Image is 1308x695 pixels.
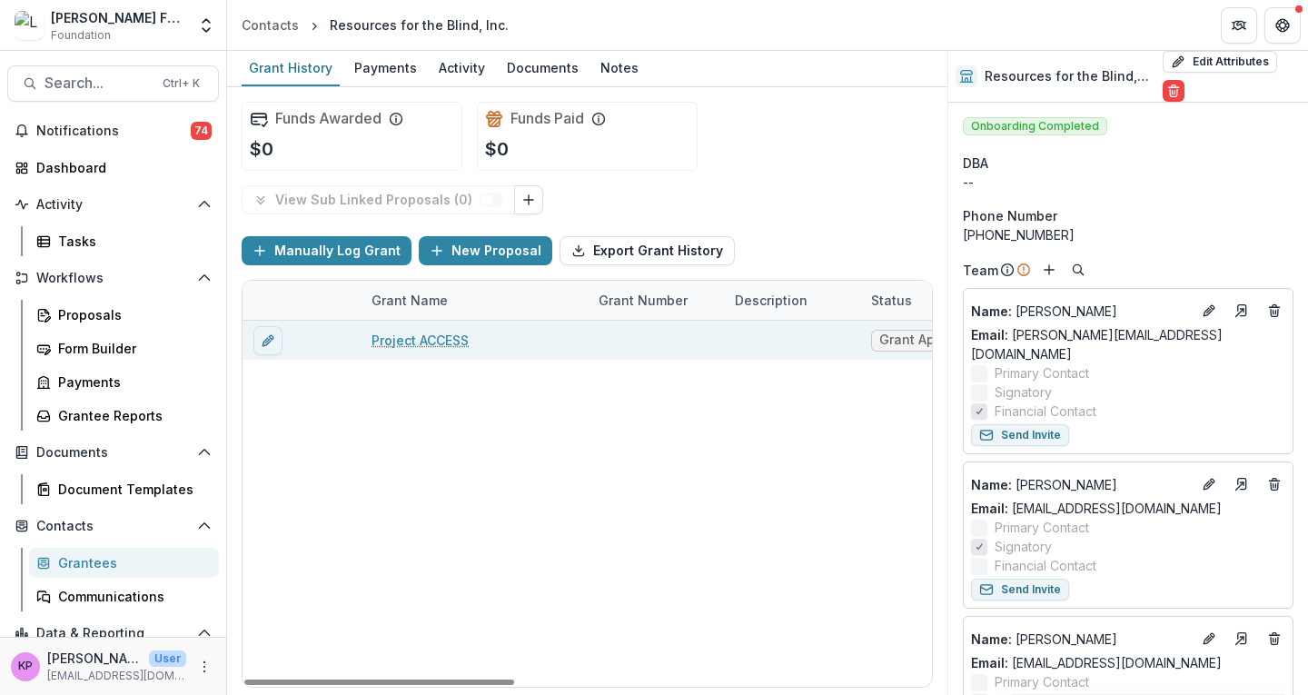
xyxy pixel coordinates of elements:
[149,650,186,667] p: User
[1227,296,1256,325] a: Go to contact
[275,110,381,127] h2: Funds Awarded
[7,438,219,467] button: Open Documents
[242,55,340,81] div: Grant History
[1163,80,1184,102] button: Delete
[7,153,219,183] a: Dashboard
[1163,51,1277,73] button: Edit Attributes
[985,69,1155,84] h2: Resources for the Blind, Inc.
[588,291,699,310] div: Grant Number
[995,402,1096,421] span: Financial Contact
[971,302,1191,321] p: [PERSON_NAME]
[29,401,219,431] a: Grantee Reports
[1221,7,1257,44] button: Partners
[1067,259,1089,281] button: Search
[7,263,219,293] button: Open Workflows
[971,424,1069,446] button: Send Invite
[995,363,1089,382] span: Primary Contact
[879,333,977,348] span: Grant Application Invitation
[15,11,44,40] img: Lavelle Fund for the Blind
[971,630,1191,649] p: [PERSON_NAME]
[275,193,480,208] p: View Sub Linked Proposals ( 0 )
[347,51,424,86] a: Payments
[58,406,204,425] div: Grantee Reports
[514,185,543,214] button: Link Grants
[588,281,724,320] div: Grant Number
[7,65,219,102] button: Search...
[1264,7,1301,44] button: Get Help
[995,672,1089,691] span: Primary Contact
[971,631,1012,647] span: Name :
[510,110,584,127] h2: Funds Paid
[45,74,152,92] span: Search...
[29,548,219,578] a: Grantees
[58,480,204,499] div: Document Templates
[242,51,340,86] a: Grant History
[971,327,1008,343] span: Email:
[29,300,219,330] a: Proposals
[58,339,204,358] div: Form Builder
[431,51,492,86] a: Activity
[995,556,1096,575] span: Financial Contact
[971,655,1008,670] span: Email:
[159,74,203,94] div: Ctrl + K
[1227,470,1256,499] a: Go to contact
[372,331,469,350] a: Project ACCESS
[971,302,1191,321] a: Name: [PERSON_NAME]
[963,261,998,280] p: Team
[58,587,204,606] div: Communications
[431,55,492,81] div: Activity
[242,236,411,265] button: Manually Log Grant
[193,7,219,44] button: Open entity switcher
[963,206,1057,225] span: Phone Number
[29,367,219,397] a: Payments
[7,619,219,648] button: Open Data & Reporting
[234,12,306,38] a: Contacts
[58,305,204,324] div: Proposals
[860,281,996,320] div: Status
[51,27,111,44] span: Foundation
[58,553,204,572] div: Grantees
[242,185,515,214] button: View Sub Linked Proposals (0)
[29,226,219,256] a: Tasks
[347,55,424,81] div: Payments
[971,475,1191,494] a: Name: [PERSON_NAME]
[193,656,215,678] button: More
[47,649,142,668] p: [PERSON_NAME]
[724,281,860,320] div: Description
[361,281,588,320] div: Grant Name
[963,173,1293,192] div: --
[242,15,299,35] div: Contacts
[191,122,212,140] span: 74
[1038,259,1060,281] button: Add
[51,8,186,27] div: [PERSON_NAME] Fund for the Blind
[29,333,219,363] a: Form Builder
[995,382,1052,402] span: Signatory
[995,518,1089,537] span: Primary Contact
[500,51,586,86] a: Documents
[361,291,459,310] div: Grant Name
[7,116,219,145] button: Notifications74
[18,660,33,672] div: Khanh Phan
[963,154,988,173] span: DBA
[7,190,219,219] button: Open Activity
[1227,624,1256,653] a: Go to contact
[330,15,509,35] div: Resources for the Blind, Inc.
[593,55,646,81] div: Notes
[971,501,1008,516] span: Email:
[963,225,1293,244] div: [PHONE_NUMBER]
[995,537,1052,556] span: Signatory
[971,579,1069,601] button: Send Invite
[234,12,516,38] nav: breadcrumb
[36,445,190,461] span: Documents
[1263,473,1285,495] button: Deletes
[1198,300,1220,322] button: Edit
[971,630,1191,649] a: Name: [PERSON_NAME]
[485,135,509,163] p: $0
[593,51,646,86] a: Notes
[36,519,190,534] span: Contacts
[500,55,586,81] div: Documents
[419,236,552,265] button: New Proposal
